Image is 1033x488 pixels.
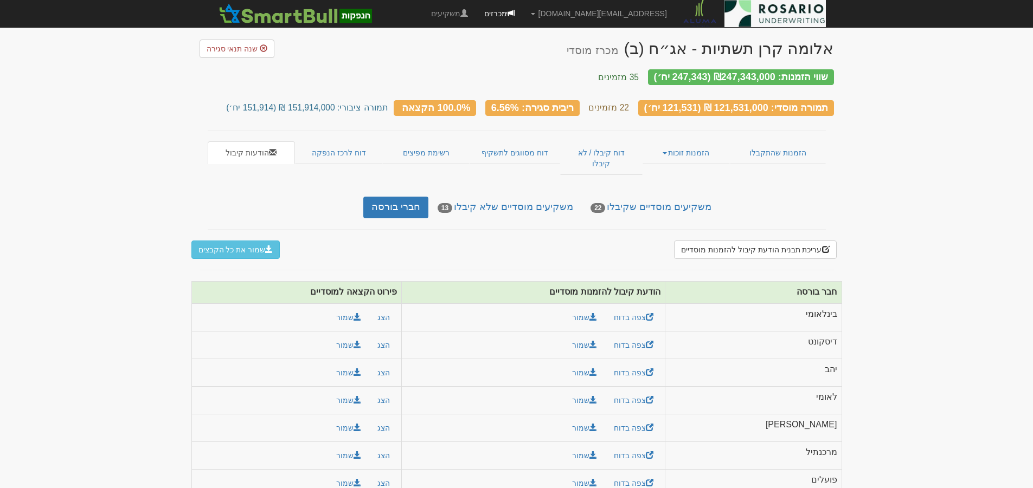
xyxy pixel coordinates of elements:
td: דיסקונט [665,331,842,359]
a: משקיעים מוסדיים שלא קיבלו13 [429,197,581,218]
button: שמור את כל הקבצים [191,240,280,259]
span: 22 [591,203,605,213]
th: פירוט הקצאה למוסדיים [191,281,402,303]
a: הזמנות זוכות [643,141,730,164]
a: צפה בדוח [607,391,660,409]
button: שמור [329,336,368,354]
div: תמורה מוסדי: 121,531,000 ₪ (121,531 יח׳) [638,100,834,116]
div: אלומה קרן תשתיות - אג״ח (ב) - הנפקה לציבור [567,40,833,57]
small: מכרז מוסדי [567,44,618,56]
a: צפה בדוח [607,336,660,354]
button: שמור [329,308,368,327]
a: שמור [565,336,604,354]
td: מרכנתיל [665,441,842,469]
td: יהב [665,359,842,386]
div: שווי הזמנות: ₪247,343,000 (247,343 יח׳) [648,69,834,85]
a: דוח לרכז הנפקה [295,141,382,164]
a: שמור [565,446,604,465]
button: הצג [370,363,397,382]
a: הודעות קיבול [208,141,295,164]
a: רשימת מפיצים [382,141,469,164]
div: ריבית סגירה: 6.56% [485,100,580,116]
a: צפה בדוח [607,446,660,465]
button: שמור [329,419,368,437]
a: שמור [565,391,604,409]
td: [PERSON_NAME] [665,414,842,441]
a: הזמנות שהתקבלו [730,141,825,164]
small: 35 מזמינים [598,73,639,82]
button: הצג [370,391,397,409]
img: SmartBull Logo [216,3,375,24]
small: 22 מזמינים [588,103,629,112]
a: שמור [565,308,604,327]
button: שמור [329,363,368,382]
button: הצג [370,419,397,437]
span: 13 [438,203,452,213]
td: לאומי [665,386,842,414]
th: הודעת קיבול להזמנות מוסדיים [402,281,665,303]
a: צפה בדוח [607,419,660,437]
button: הצג [370,308,397,327]
button: שמור [329,391,368,409]
button: שמור [329,446,368,465]
span: שנה תנאי סגירה [207,44,258,53]
button: עריכת תבנית הודעת קיבול להזמנות מוסדיים [674,240,836,259]
a: דוח מסווגים לתשקיף [470,141,560,164]
small: תמורה ציבורי: 151,914,000 ₪ (151,914 יח׳) [226,103,388,112]
th: חבר בורסה [665,281,842,303]
span: 100.0% הקצאה [402,102,470,113]
a: צפה בדוח [607,308,660,327]
a: שמור [565,363,604,382]
a: משקיעים מוסדיים שקיבלו22 [582,197,720,218]
a: חברי בורסה [363,197,428,218]
a: צפה בדוח [607,363,660,382]
a: שמור [565,419,604,437]
button: הצג [370,336,397,354]
a: דוח קיבלו / לא קיבלו [560,141,642,175]
a: שנה תנאי סגירה [200,40,275,58]
td: בינלאומי [665,303,842,331]
button: הצג [370,446,397,465]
